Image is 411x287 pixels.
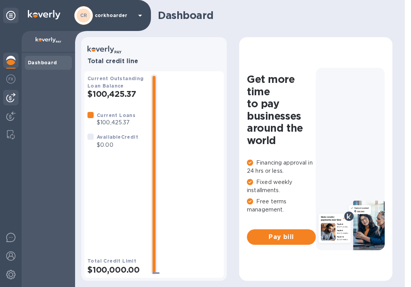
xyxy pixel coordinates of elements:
[28,10,60,19] img: Logo
[97,134,138,140] b: Available Credit
[253,232,310,242] span: Pay bill
[247,229,316,245] button: Pay bill
[97,119,135,127] p: $100,425.37
[87,265,145,275] h2: $100,000.00
[97,112,135,118] b: Current Loans
[87,76,144,89] b: Current Outstanding Loan Balance
[80,12,87,18] b: CR
[87,58,221,65] h3: Total credit line
[3,8,19,23] div: Unpin categories
[247,73,316,146] h1: Get more time to pay businesses around the world
[247,159,316,175] p: Financing approval in 24 hrs or less.
[6,74,15,84] img: Foreign exchange
[95,13,134,18] p: corkhoarder
[97,141,138,149] p: $0.00
[247,198,316,214] p: Free terms management.
[87,89,145,99] h2: $100,425.37
[158,9,389,22] h1: Dashboard
[87,258,136,264] b: Total Credit Limit
[247,178,316,194] p: Fixed weekly installments.
[28,60,57,65] b: Dashboard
